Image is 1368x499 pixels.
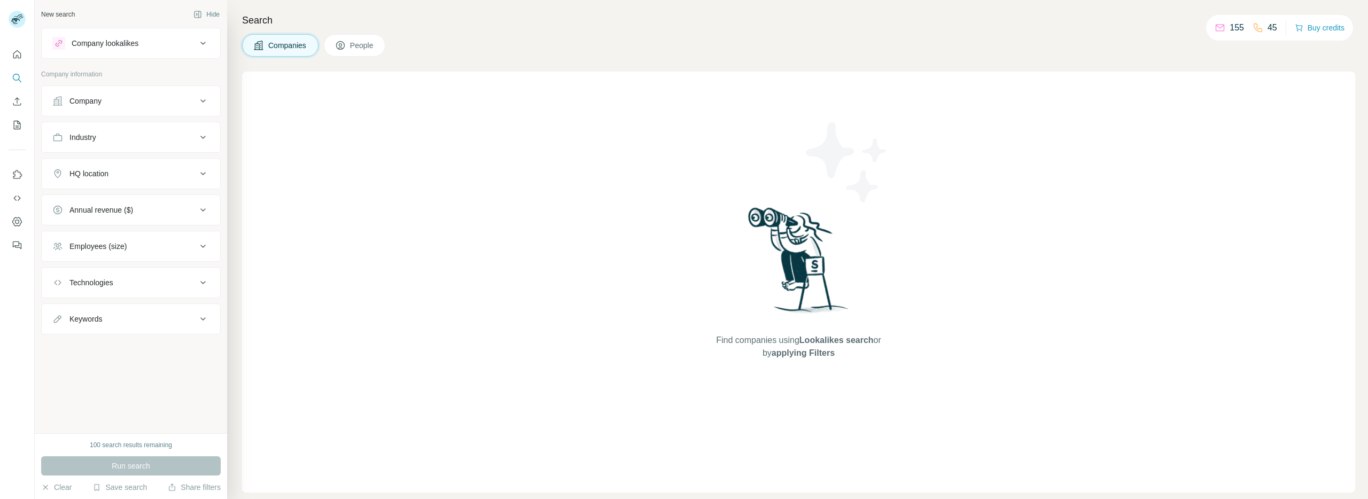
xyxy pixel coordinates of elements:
[9,68,26,88] button: Search
[42,88,220,114] button: Company
[42,306,220,332] button: Keywords
[186,6,227,22] button: Hide
[1268,21,1277,34] p: 45
[268,40,307,51] span: Companies
[168,482,221,493] button: Share filters
[92,482,147,493] button: Save search
[799,336,874,345] span: Lookalikes search
[69,132,96,143] div: Industry
[42,161,220,186] button: HQ location
[42,270,220,295] button: Technologies
[713,334,884,360] span: Find companies using or by
[90,440,172,450] div: 100 search results remaining
[9,165,26,184] button: Use Surfe on LinkedIn
[69,241,127,252] div: Employees (size)
[41,10,75,19] div: New search
[72,38,138,49] div: Company lookalikes
[1295,20,1344,35] button: Buy credits
[772,348,835,357] span: applying Filters
[799,114,895,210] img: Surfe Illustration - Stars
[1230,21,1244,34] p: 155
[69,96,102,106] div: Company
[9,115,26,135] button: My lists
[42,197,220,223] button: Annual revenue ($)
[41,69,221,79] p: Company information
[350,40,375,51] span: People
[42,124,220,150] button: Industry
[69,168,108,179] div: HQ location
[69,277,113,288] div: Technologies
[69,314,102,324] div: Keywords
[242,13,1355,28] h4: Search
[743,205,854,324] img: Surfe Illustration - Woman searching with binoculars
[42,233,220,259] button: Employees (size)
[41,482,72,493] button: Clear
[9,189,26,208] button: Use Surfe API
[9,45,26,64] button: Quick start
[42,30,220,56] button: Company lookalikes
[69,205,133,215] div: Annual revenue ($)
[9,236,26,255] button: Feedback
[9,212,26,231] button: Dashboard
[9,92,26,111] button: Enrich CSV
